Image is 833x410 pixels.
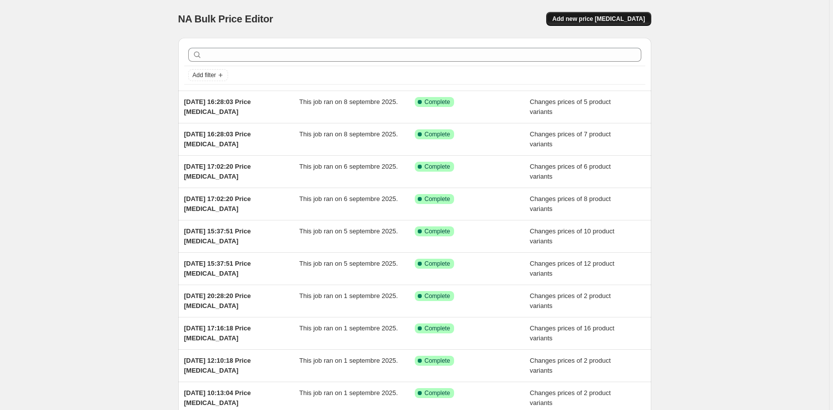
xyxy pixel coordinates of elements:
[193,71,216,79] span: Add filter
[299,260,398,267] span: This job ran on 5 septembre 2025.
[530,130,611,148] span: Changes prices of 7 product variants
[184,130,251,148] span: [DATE] 16:28:03 Price [MEDICAL_DATA]
[530,98,611,115] span: Changes prices of 5 product variants
[299,389,398,397] span: This job ran on 1 septembre 2025.
[425,195,450,203] span: Complete
[530,324,614,342] span: Changes prices of 16 product variants
[552,15,645,23] span: Add new price [MEDICAL_DATA]
[530,260,614,277] span: Changes prices of 12 product variants
[299,357,398,364] span: This job ran on 1 septembre 2025.
[299,324,398,332] span: This job ran on 1 septembre 2025.
[530,357,611,374] span: Changes prices of 2 product variants
[425,98,450,106] span: Complete
[530,163,611,180] span: Changes prices of 6 product variants
[299,98,398,105] span: This job ran on 8 septembre 2025.
[530,227,614,245] span: Changes prices of 10 product variants
[546,12,651,26] button: Add new price [MEDICAL_DATA]
[425,389,450,397] span: Complete
[530,292,611,309] span: Changes prices of 2 product variants
[425,163,450,171] span: Complete
[188,69,228,81] button: Add filter
[530,195,611,212] span: Changes prices of 8 product variants
[425,130,450,138] span: Complete
[184,195,251,212] span: [DATE] 17:02:20 Price [MEDICAL_DATA]
[184,292,251,309] span: [DATE] 20:28:20 Price [MEDICAL_DATA]
[299,130,398,138] span: This job ran on 8 septembre 2025.
[184,163,251,180] span: [DATE] 17:02:20 Price [MEDICAL_DATA]
[425,227,450,235] span: Complete
[425,357,450,365] span: Complete
[184,227,251,245] span: [DATE] 15:37:51 Price [MEDICAL_DATA]
[425,292,450,300] span: Complete
[184,260,251,277] span: [DATE] 15:37:51 Price [MEDICAL_DATA]
[184,357,251,374] span: [DATE] 12:10:18 Price [MEDICAL_DATA]
[530,389,611,407] span: Changes prices of 2 product variants
[425,260,450,268] span: Complete
[184,324,251,342] span: [DATE] 17:16:18 Price [MEDICAL_DATA]
[178,13,273,24] span: NA Bulk Price Editor
[299,163,398,170] span: This job ran on 6 septembre 2025.
[299,227,398,235] span: This job ran on 5 septembre 2025.
[299,195,398,203] span: This job ran on 6 septembre 2025.
[425,324,450,332] span: Complete
[184,98,251,115] span: [DATE] 16:28:03 Price [MEDICAL_DATA]
[184,389,251,407] span: [DATE] 10:13:04 Price [MEDICAL_DATA]
[299,292,398,300] span: This job ran on 1 septembre 2025.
